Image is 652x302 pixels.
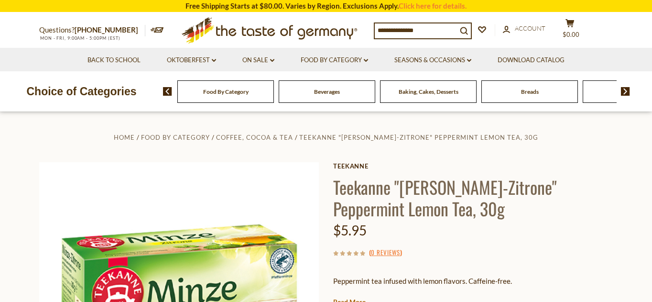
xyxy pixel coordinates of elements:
[555,19,584,43] button: $0.00
[167,55,216,66] a: Oktoberfest
[75,25,138,34] a: [PHONE_NUMBER]
[301,55,368,66] a: Food By Category
[333,162,613,170] a: Teekanne
[399,1,467,10] a: Click here for details.
[394,55,471,66] a: Seasons & Occasions
[621,87,630,96] img: next arrow
[498,55,565,66] a: Download Catalog
[333,222,367,238] span: $5.95
[163,87,172,96] img: previous arrow
[114,134,135,141] a: Home
[521,88,539,95] a: Breads
[371,247,400,258] a: 0 Reviews
[333,275,613,287] p: Peppermint tea infused with lemon flavors. Caffeine-free.
[87,55,141,66] a: Back to School
[399,88,458,95] a: Baking, Cakes, Desserts
[242,55,274,66] a: On Sale
[563,31,579,38] span: $0.00
[39,24,145,36] p: Questions?
[299,134,538,141] a: Teekanne "[PERSON_NAME]-Zitrone" Peppermint Lemon Tea, 30g
[314,88,340,95] a: Beverages
[333,176,613,219] h1: Teekanne "[PERSON_NAME]-Zitrone" Peppermint Lemon Tea, 30g
[216,134,293,141] a: Coffee, Cocoa & Tea
[203,88,249,95] a: Food By Category
[515,24,545,32] span: Account
[503,23,545,34] a: Account
[369,247,402,257] span: ( )
[39,35,120,41] span: MON - FRI, 9:00AM - 5:00PM (EST)
[141,134,210,141] a: Food By Category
